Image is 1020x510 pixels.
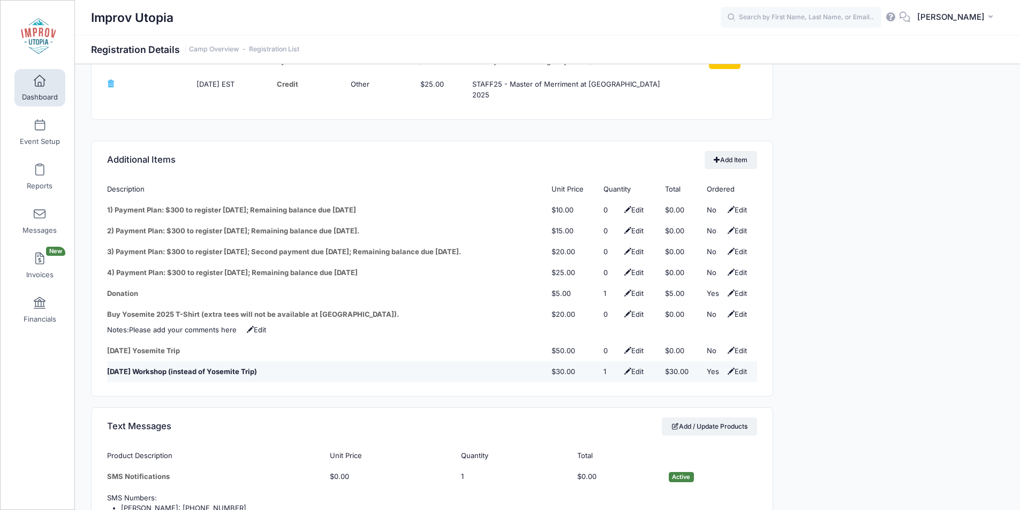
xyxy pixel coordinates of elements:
span: Invoices [26,270,54,279]
td: $25.00 [546,262,598,283]
span: Edit [725,205,747,214]
a: Add Item [705,151,757,169]
td: 2) Payment Plan: $300 to register [DATE]; Remaining balance due [DATE]. [107,220,546,241]
div: Click Pencil to edit... [603,268,619,278]
a: Messages [14,202,65,240]
td: $20.00 [546,304,598,325]
span: Reports [27,181,52,191]
td: $0.00 [660,241,701,262]
a: Registration List [249,45,299,54]
span: Edit [622,310,644,318]
span: Dashboard [22,93,58,102]
td: Other [324,74,396,106]
h1: Improv Utopia [91,5,173,30]
span: Edit [725,310,747,318]
td: $0.00 [660,262,701,283]
h4: Additional Items [107,145,176,176]
span: New [46,247,65,256]
span: Active [669,472,694,482]
span: [PERSON_NAME] [917,11,985,23]
a: Financials [14,291,65,329]
th: Unit Price [324,445,456,466]
a: Camp Overview [189,45,239,54]
span: Edit [622,268,644,277]
div: No [707,268,723,278]
span: Event Setup [20,137,60,146]
span: Edit [622,226,644,235]
span: Edit [725,226,747,235]
div: No [707,226,723,237]
a: Add / Update Products [662,417,757,436]
span: Edit [239,325,266,334]
div: Click Pencil to edit... [129,325,237,336]
td: 4) Payment Plan: $300 to register [DATE]; Remaining balance due [DATE] [107,262,546,283]
td: SMS Notifications [107,466,324,488]
div: Click Pencil to edit... [603,346,619,356]
span: Edit [725,346,747,355]
div: Click Pencil to edit... [603,288,619,299]
span: Edit [622,205,644,214]
div: Click Pencil to edit... [603,367,619,377]
td: $50.00 [546,340,598,361]
td: STAFF25 - Master of Merriment at [GEOGRAPHIC_DATA] 2025 [468,74,684,106]
td: $0.00 [660,304,701,325]
td: $15.00 [546,220,598,241]
a: Improv Utopia [1,11,75,62]
a: InvoicesNew [14,247,65,284]
a: Reports [14,158,65,195]
span: Edit [725,367,747,376]
td: $0.00 [660,200,701,220]
td: Credit [252,74,324,106]
td: $0.00 [572,466,663,488]
div: No [707,346,723,356]
td: $5.00 [546,283,598,304]
td: [DATE] Workshop (instead of Yosemite Trip) [107,361,546,382]
th: Product Description [107,445,324,466]
td: $0.00 [660,340,701,361]
td: [DATE] Yosemite Trip [107,340,546,361]
td: Buy Yosemite 2025 T-Shirt (extra tees will not be available at [GEOGRAPHIC_DATA]). [107,304,546,325]
th: Description [107,179,546,200]
td: $5.00 [660,283,701,304]
h4: Text Messages [107,411,171,442]
span: Edit [622,346,644,355]
td: $25.00 [396,74,469,106]
td: [DATE] EST [179,74,252,106]
button: [PERSON_NAME] [910,5,1004,30]
div: Click Pencil to edit... [603,247,619,257]
div: Click Pencil to edit... [603,226,619,237]
div: Click Pencil to edit... [603,309,619,320]
a: Dashboard [14,69,65,106]
td: Donation [107,283,546,304]
span: Edit [622,289,644,298]
a: Event Setup [14,113,65,151]
h1: Registration Details [91,44,299,55]
td: $20.00 [546,241,598,262]
span: Financials [24,315,56,324]
span: Edit [622,247,644,256]
th: Quantity [456,445,572,466]
span: Messages [22,226,57,235]
div: Yes [707,367,723,377]
th: Unit Price [546,179,598,200]
th: Quantity [598,179,660,200]
img: Improv Utopia [18,17,58,57]
div: Click Pencil to edit... [603,205,619,216]
td: $30.00 [660,361,701,382]
div: No [707,309,723,320]
div: No [707,247,723,257]
span: Edit [725,268,747,277]
span: Edit [725,247,747,256]
td: $10.00 [546,200,598,220]
span: Edit [725,289,747,298]
td: Notes: [107,325,757,340]
td: $0.00 [660,220,701,241]
div: Yes [707,288,723,299]
th: Total [572,445,663,466]
td: $0.00 [324,466,456,488]
th: Total [660,179,701,200]
input: Search by First Name, Last Name, or Email... [721,7,881,28]
td: 1) Payment Plan: $300 to register [DATE]; Remaining balance due [DATE] [107,200,546,220]
div: No [707,205,723,216]
span: Edit [622,367,644,376]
